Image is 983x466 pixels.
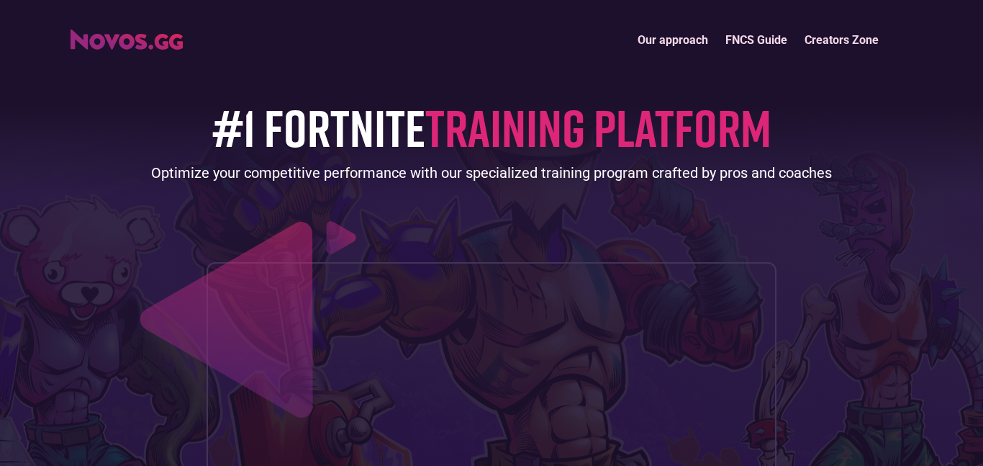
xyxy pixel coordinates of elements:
a: home [71,24,183,50]
a: Creators Zone [796,24,887,55]
a: Our approach [629,24,717,55]
span: TRAINING PLATFORM [425,96,771,158]
div: Optimize your competitive performance with our specialized training program crafted by pros and c... [151,163,832,183]
a: FNCS Guide [717,24,796,55]
h1: #1 FORTNITE [212,99,771,156]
